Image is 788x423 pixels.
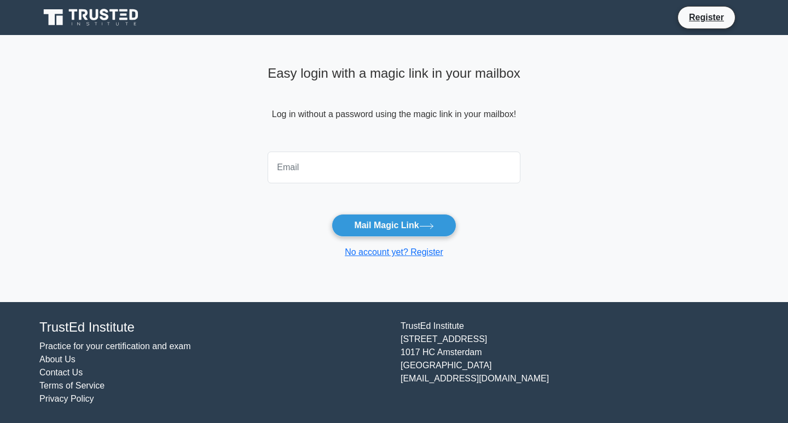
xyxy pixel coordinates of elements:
div: Log in without a password using the magic link in your mailbox! [268,61,520,147]
button: Mail Magic Link [332,214,456,237]
a: No account yet? Register [345,247,443,257]
h4: Easy login with a magic link in your mailbox [268,66,520,82]
h4: TrustEd Institute [39,320,387,335]
div: TrustEd Institute [STREET_ADDRESS] 1017 HC Amsterdam [GEOGRAPHIC_DATA] [EMAIL_ADDRESS][DOMAIN_NAME] [394,320,755,405]
a: Terms of Service [39,381,105,390]
a: Register [682,10,731,24]
a: Contact Us [39,368,83,377]
input: Email [268,152,520,183]
a: About Us [39,355,76,364]
a: Privacy Policy [39,394,94,403]
a: Practice for your certification and exam [39,341,191,351]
